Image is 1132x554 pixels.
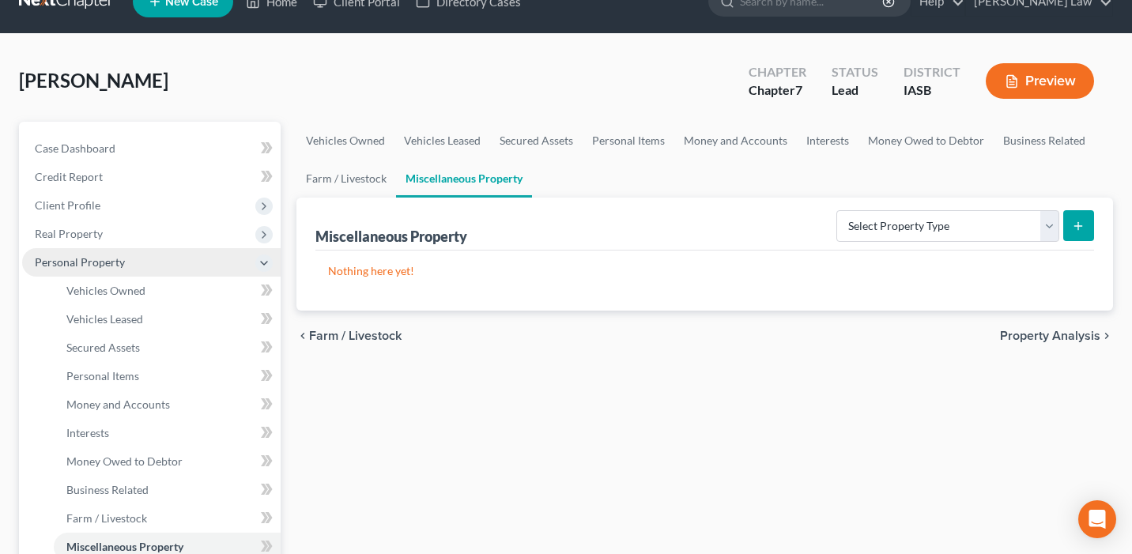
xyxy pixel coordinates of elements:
a: Money and Accounts [54,390,281,419]
div: Chapter [749,63,806,81]
span: Personal Property [35,255,125,269]
div: Status [832,63,878,81]
span: Case Dashboard [35,141,115,155]
button: chevron_left Farm / Livestock [296,330,402,342]
span: Personal Items [66,369,139,383]
i: chevron_right [1100,330,1113,342]
span: 7 [795,82,802,97]
a: Miscellaneous Property [396,160,532,198]
a: Farm / Livestock [54,504,281,533]
span: Money and Accounts [66,398,170,411]
a: Interests [54,419,281,447]
span: Credit Report [35,170,103,183]
i: chevron_left [296,330,309,342]
a: Farm / Livestock [296,160,396,198]
span: Interests [66,426,109,439]
span: Business Related [66,483,149,496]
div: IASB [904,81,960,100]
a: Interests [797,122,858,160]
div: Open Intercom Messenger [1078,500,1116,538]
a: Case Dashboard [22,134,281,163]
div: District [904,63,960,81]
a: Secured Assets [54,334,281,362]
span: Vehicles Leased [66,312,143,326]
span: Farm / Livestock [309,330,402,342]
a: Business Related [54,476,281,504]
button: Preview [986,63,1094,99]
a: Money Owed to Debtor [858,122,994,160]
p: Nothing here yet! [328,263,1081,279]
a: Credit Report [22,163,281,191]
a: Secured Assets [490,122,583,160]
div: Miscellaneous Property [315,227,467,246]
span: [PERSON_NAME] [19,69,168,92]
div: Chapter [749,81,806,100]
span: Miscellaneous Property [66,540,183,553]
a: Personal Items [583,122,674,160]
a: Money Owed to Debtor [54,447,281,476]
span: Secured Assets [66,341,140,354]
span: Client Profile [35,198,100,212]
a: Money and Accounts [674,122,797,160]
button: Property Analysis chevron_right [1000,330,1113,342]
a: Vehicles Owned [296,122,394,160]
span: Vehicles Owned [66,284,145,297]
div: Lead [832,81,878,100]
span: Farm / Livestock [66,511,147,525]
span: Property Analysis [1000,330,1100,342]
a: Vehicles Leased [394,122,490,160]
a: Business Related [994,122,1095,160]
a: Personal Items [54,362,281,390]
a: Vehicles Leased [54,305,281,334]
span: Money Owed to Debtor [66,454,183,468]
span: Real Property [35,227,103,240]
a: Vehicles Owned [54,277,281,305]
